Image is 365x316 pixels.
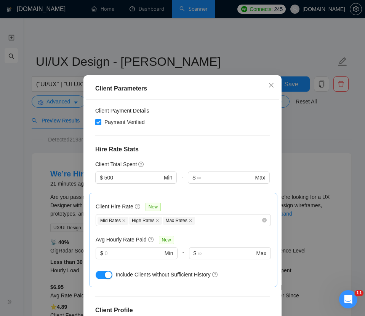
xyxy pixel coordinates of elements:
[159,236,174,245] span: New
[262,218,267,223] span: close-circle
[212,272,218,278] span: question-circle
[101,118,148,127] span: Payment Verified
[135,203,141,210] span: question-circle
[100,249,103,258] span: $
[100,174,103,182] span: $
[105,249,163,258] input: 0
[129,217,162,225] span: High Rates
[148,237,154,243] span: question-circle
[95,107,149,115] h4: Client Payment Details
[155,219,159,222] span: close
[146,203,161,211] span: New
[163,217,195,225] span: Max Rates
[165,249,173,258] span: Min
[189,219,192,222] span: close
[96,203,133,211] h5: Client Hire Rate
[192,174,195,182] span: $
[95,160,137,169] h5: Client Total Spent
[178,248,189,269] div: -
[268,82,274,88] span: close
[255,174,265,182] span: Max
[164,174,173,182] span: Min
[122,219,126,222] span: close
[98,217,128,225] span: Mid Rates
[95,306,270,315] h4: Client Profile
[198,249,255,258] input: ∞
[104,174,162,182] input: 0
[256,249,266,258] span: Max
[95,145,270,154] h4: Hire Rate Stats
[355,290,363,296] span: 11
[138,161,144,167] span: question-circle
[194,249,197,258] span: $
[197,174,253,182] input: ∞
[96,236,147,244] h5: Avg Hourly Rate Paid
[177,172,188,193] div: -
[339,290,357,308] iframe: Intercom live chat
[95,84,270,93] div: Client Parameters
[261,75,282,96] button: Close
[116,272,211,278] span: Include Clients without Sufficient History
